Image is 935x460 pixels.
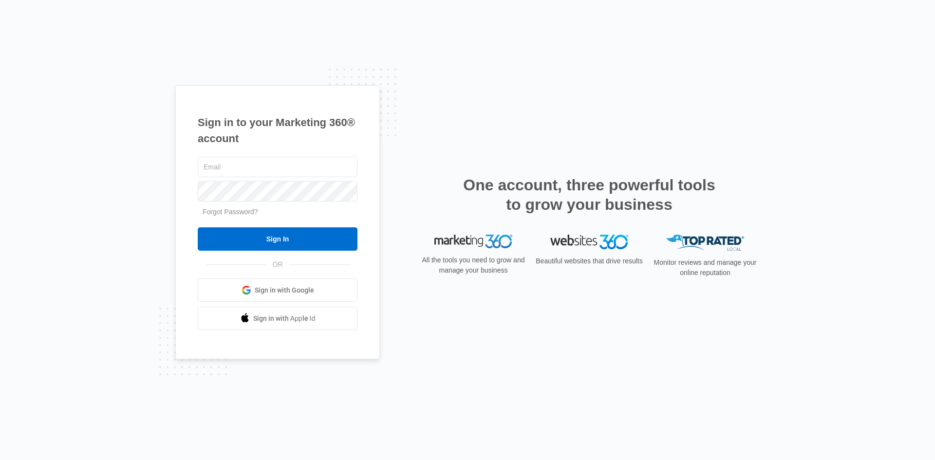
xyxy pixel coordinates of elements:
[198,114,357,147] h1: Sign in to your Marketing 360® account
[255,285,314,295] span: Sign in with Google
[651,258,760,278] p: Monitor reviews and manage your online reputation
[434,235,512,248] img: Marketing 360
[198,157,357,177] input: Email
[198,227,357,251] input: Sign In
[460,175,718,214] h2: One account, three powerful tools to grow your business
[253,313,316,324] span: Sign in with Apple Id
[266,259,290,270] span: OR
[550,235,628,249] img: Websites 360
[203,208,258,216] a: Forgot Password?
[666,235,744,251] img: Top Rated Local
[198,278,357,302] a: Sign in with Google
[198,307,357,330] a: Sign in with Apple Id
[535,256,644,266] p: Beautiful websites that drive results
[419,255,528,276] p: All the tools you need to grow and manage your business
